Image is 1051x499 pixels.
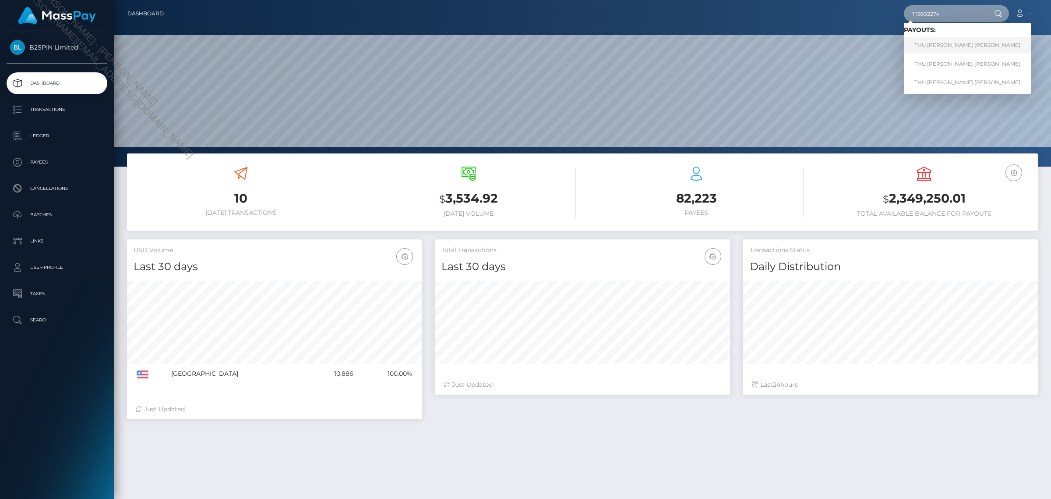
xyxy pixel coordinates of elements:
p: Cancellations [10,182,104,195]
h6: [DATE] Transactions [134,209,348,217]
h5: USD Volume [134,246,415,255]
h6: Payees [589,209,804,217]
p: Search [10,314,104,327]
a: THU [PERSON_NAME] [PERSON_NAME] [904,74,1031,90]
p: User Profile [10,261,104,274]
img: US.png [137,371,148,378]
a: Ledger [7,125,107,147]
a: User Profile [7,257,107,278]
p: Ledger [10,129,104,143]
span: B2SPIN Limited [7,43,107,51]
h3: 2,349,250.01 [817,190,1031,208]
h4: Last 30 days [134,259,415,274]
a: Cancellations [7,178,107,200]
span: 24 [773,381,780,389]
h5: Total Transactions [441,246,723,255]
h4: Last 30 days [441,259,723,274]
td: 10,886 [308,364,356,384]
h3: 82,223 [589,190,804,207]
div: Just Updated [136,405,413,414]
a: THU [PERSON_NAME] [PERSON_NAME] [904,56,1031,72]
p: Payees [10,156,104,169]
a: Payees [7,151,107,173]
img: B2SPIN Limited [10,40,25,55]
input: Search... [904,5,986,22]
p: Dashboard [10,77,104,90]
p: Links [10,235,104,248]
a: Transactions [7,99,107,121]
a: Dashboard [7,72,107,94]
small: $ [439,193,445,205]
h6: Payouts: [904,26,1031,34]
a: Taxes [7,283,107,305]
a: Search [7,309,107,331]
a: Dashboard [127,4,164,23]
h4: Daily Distribution [750,259,1031,274]
h3: 3,534.92 [361,190,576,208]
img: MassPay Logo [18,7,96,24]
h6: [DATE] Volume [361,210,576,217]
td: [GEOGRAPHIC_DATA] [168,364,308,384]
a: THU [PERSON_NAME] [PERSON_NAME] [904,37,1031,53]
td: 100.00% [356,364,415,384]
p: Batches [10,208,104,221]
h5: Transactions Status [750,246,1031,255]
div: Last hours [752,380,1029,389]
p: Transactions [10,103,104,116]
a: Links [7,230,107,252]
small: $ [883,193,889,205]
a: Batches [7,204,107,226]
h3: 10 [134,190,348,207]
p: Taxes [10,287,104,300]
h6: Total Available Balance for Payouts [817,210,1031,217]
div: Just Updated [444,380,721,389]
